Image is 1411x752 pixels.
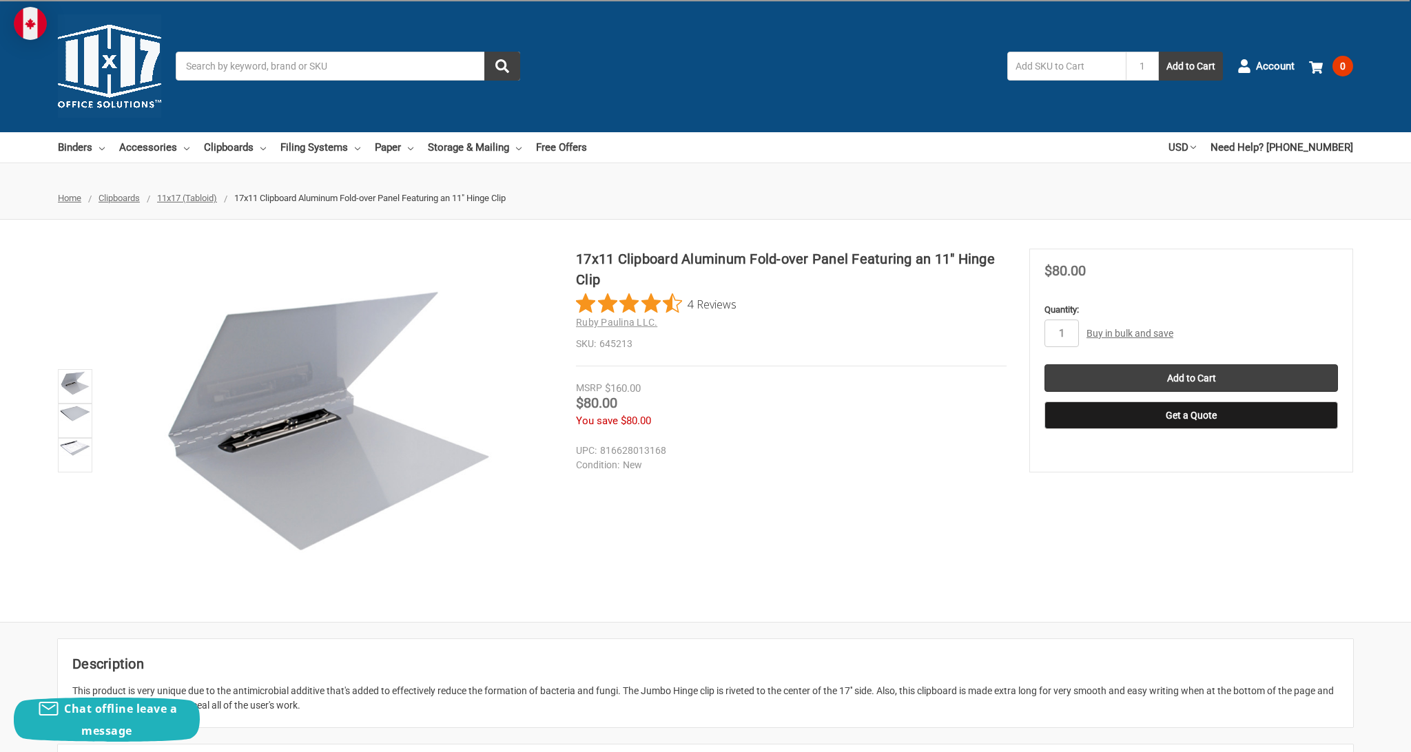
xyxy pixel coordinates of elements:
span: $80.00 [621,415,651,427]
a: Need Help? [PHONE_NUMBER] [1211,132,1353,163]
a: Clipboards [204,132,266,163]
button: Get a Quote [1044,401,1338,429]
dd: 645213 [576,337,1007,351]
span: Account [1256,59,1295,74]
span: $160.00 [605,382,641,395]
a: Buy in bulk and save [1086,328,1173,339]
img: 17x11 Clipboard Aluminum Fold-over Panel Featuring an 11" Hinge Clip [156,286,500,556]
span: You save [576,415,618,427]
dd: 816628013168 [576,443,1000,458]
div: MSRP [576,381,602,395]
span: 4 Reviews [688,293,737,314]
button: Add to Cart [1159,52,1223,81]
input: Add to Cart [1044,364,1338,392]
a: Ruby Paulina LLC. [576,317,657,328]
a: Storage & Mailing [428,132,522,163]
span: $80.00 [576,395,617,411]
dd: New [576,458,1000,472]
span: $80.00 [1044,262,1086,279]
span: 0 [1332,56,1353,76]
span: Chat offline leave a message [64,701,177,738]
a: 0 [1309,48,1353,84]
a: Account [1237,48,1295,84]
button: Rated 4.5 out of 5 stars from 4 reviews. Jump to reviews. [576,293,737,314]
input: Search by keyword, brand or SKU [176,52,520,81]
button: Chat offline leave a message [14,698,200,742]
img: 17x11 Clipboard Aluminum Fold-over Panel Featuring an 11" Hinge Clip [60,371,90,395]
img: 17x11 Clipboard Aluminum Fold-over Panel Featuring an 11" Hinge Clip [60,406,90,421]
dt: Condition: [576,458,619,472]
a: Paper [375,132,413,163]
label: Quantity: [1044,303,1338,317]
dt: UPC: [576,443,597,458]
span: 17x11 Clipboard Aluminum Fold-over Panel Featuring an 11" Hinge Clip [234,193,506,203]
a: Clipboards [99,193,140,203]
a: USD [1168,132,1196,163]
div: This product is very unique due to the antimicrobial additive that's added to effectively reduce ... [72,684,1339,713]
a: Home [58,193,81,203]
h1: 17x11 Clipboard Aluminum Fold-over Panel Featuring an 11" Hinge Clip [576,249,1007,290]
img: 17x11 Clipboard Hardboard Panel Featuring a Jumbo Board Clip Brown [60,440,90,456]
iframe: Google Customer Reviews [1297,715,1411,752]
a: Filing Systems [280,132,360,163]
dt: SKU: [576,337,596,351]
a: 11x17 (Tabloid) [157,193,217,203]
img: duty and tax information for Canada [14,7,47,40]
a: Free Offers [536,132,587,163]
h2: Description [72,654,1339,674]
a: Binders [58,132,105,163]
input: Add SKU to Cart [1007,52,1126,81]
a: Accessories [119,132,189,163]
img: 11x17.com [58,14,161,118]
